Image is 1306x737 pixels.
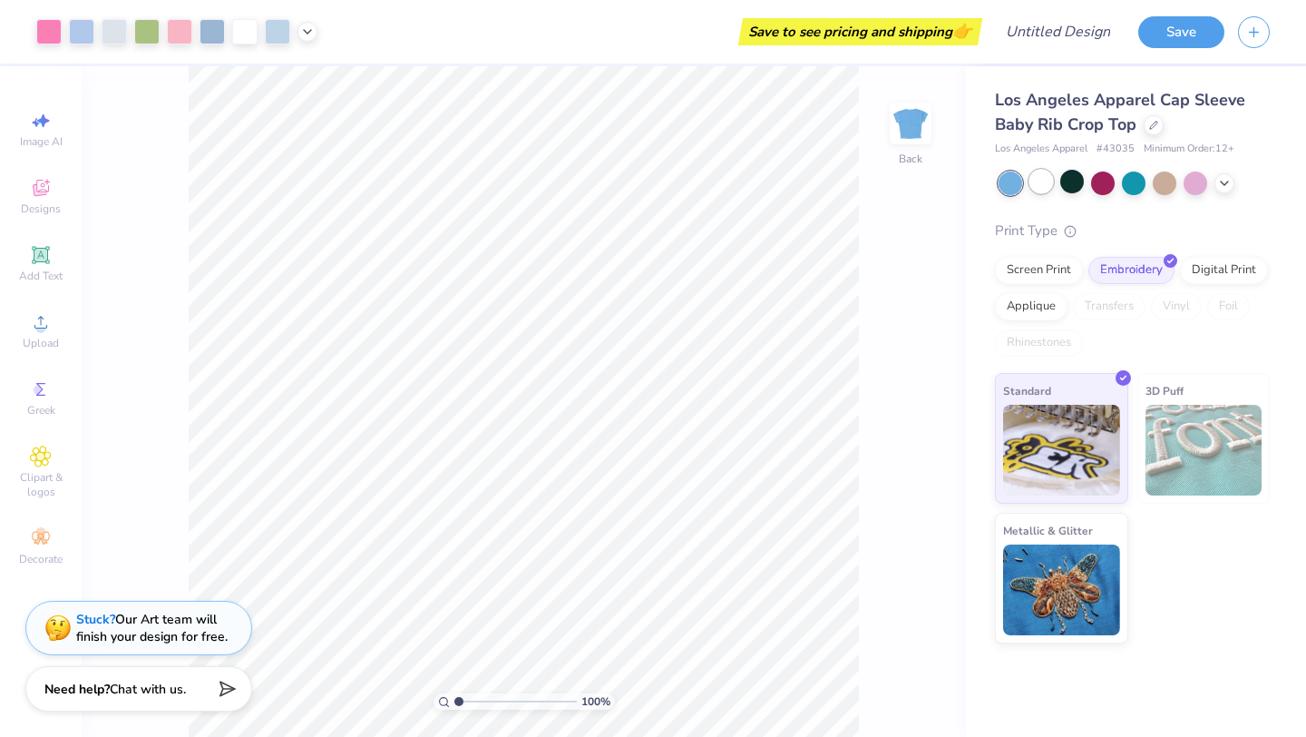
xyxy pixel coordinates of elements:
[44,681,110,698] strong: Need help?
[1145,381,1184,400] span: 3D Puff
[1003,521,1093,540] span: Metallic & Glitter
[9,470,73,499] span: Clipart & logos
[1096,142,1135,157] span: # 43035
[1003,381,1051,400] span: Standard
[995,221,1270,241] div: Print Type
[1207,293,1250,320] div: Foil
[1151,293,1202,320] div: Vinyl
[743,18,978,45] div: Save to see pricing and shipping
[1138,16,1224,48] button: Save
[995,89,1245,135] span: Los Angeles Apparel Cap Sleeve Baby Rib Crop Top
[21,201,61,216] span: Designs
[1073,293,1145,320] div: Transfers
[1088,257,1174,284] div: Embroidery
[1180,257,1268,284] div: Digital Print
[991,14,1125,50] input: Untitled Design
[1003,405,1120,496] img: Standard
[995,329,1083,357] div: Rhinestones
[19,269,63,283] span: Add Text
[1144,142,1234,157] span: Minimum Order: 12 +
[76,611,115,628] strong: Stuck?
[995,257,1083,284] div: Screen Print
[892,105,929,142] img: Back
[27,403,55,418] span: Greek
[995,142,1087,157] span: Los Angeles Apparel
[995,293,1067,320] div: Applique
[110,681,186,698] span: Chat with us.
[20,134,63,149] span: Image AI
[952,20,972,42] span: 👉
[1003,545,1120,635] img: Metallic & Glitter
[899,151,922,167] div: Back
[19,552,63,566] span: Decorate
[1145,405,1262,496] img: 3D Puff
[581,693,610,710] span: 100 %
[23,336,59,350] span: Upload
[76,611,228,645] div: Our Art team will finish your design for free.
